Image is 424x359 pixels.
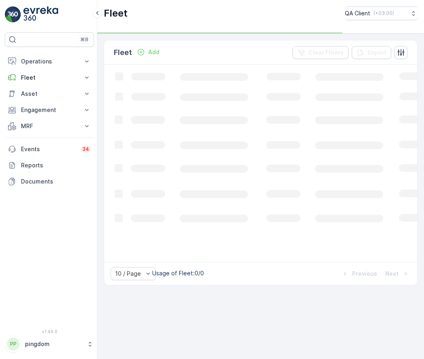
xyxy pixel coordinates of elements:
[5,336,94,353] button: PPpingdom
[21,161,91,169] p: Reports
[114,47,132,58] p: Fleet
[21,57,78,65] p: Operations
[5,6,21,23] img: logo
[5,118,94,134] button: MRF
[23,6,58,23] img: logo_light-DOdMpM7g.png
[340,269,378,279] button: Previous
[82,146,89,152] p: 34
[5,53,94,70] button: Operations
[5,102,94,118] button: Engagement
[5,329,94,334] span: v 1.49.0
[148,48,160,56] p: Add
[5,157,94,173] a: Reports
[152,269,204,277] p: Usage of Fleet : 0/0
[21,177,91,186] p: Documents
[5,86,94,102] button: Asset
[352,46,391,59] button: Export
[374,10,394,17] p: ( +03:00 )
[345,6,418,20] button: QA Client(+03:00)
[5,141,94,157] a: Events34
[385,270,399,278] p: Next
[7,338,20,351] div: PP
[21,122,78,130] p: MRF
[368,49,386,57] p: Export
[21,90,78,98] p: Asset
[134,47,163,57] button: Add
[352,270,377,278] p: Previous
[21,145,76,153] p: Events
[25,340,83,348] p: pingdom
[5,173,94,190] a: Documents
[5,70,94,86] button: Fleet
[21,74,78,82] p: Fleet
[309,49,344,57] p: Clear Filters
[104,7,128,20] p: Fleet
[292,46,348,59] button: Clear Filters
[21,106,78,114] p: Engagement
[345,9,370,17] p: QA Client
[80,36,88,43] p: ⌘B
[384,269,411,279] button: Next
